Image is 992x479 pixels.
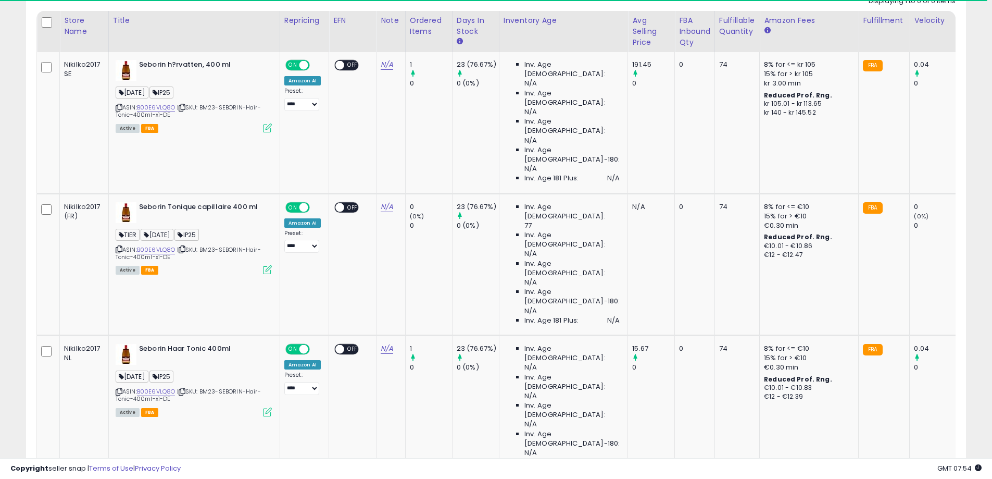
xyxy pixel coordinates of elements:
span: [DATE] [141,229,173,241]
span: Inv. Age [DEMOGRAPHIC_DATA]-180: [524,145,620,164]
div: €0.30 min [764,363,850,372]
span: N/A [524,107,537,117]
span: Inv. Age [DEMOGRAPHIC_DATA]: [524,117,620,136]
span: ON [286,203,299,212]
div: 74 [719,202,751,212]
div: ASIN: [116,202,272,274]
div: 0 [410,79,452,88]
div: 23 (76.67%) [457,60,499,69]
div: Amazon AI [284,76,321,85]
div: Inventory Age [504,15,623,26]
span: N/A [524,278,537,287]
div: ASIN: [116,60,272,131]
div: 0 (0%) [457,363,499,372]
span: OFF [308,203,324,212]
span: 2025-09-10 07:54 GMT [937,463,982,473]
span: N/A [524,363,537,372]
span: IP25 [174,229,199,241]
div: 0 [679,60,707,69]
span: FBA [141,266,159,275]
div: €12 - €12.47 [764,251,850,260]
img: 41amZeG6FDL._SL40_.jpg [116,60,136,81]
a: B00E6VLQ8O [137,103,175,112]
div: Preset: [284,88,321,111]
div: 8% for <= €10 [764,202,850,212]
span: All listings currently available for purchase on Amazon [116,124,140,133]
div: 0 [410,202,452,212]
a: B00E6VLQ8O [137,387,175,396]
div: 0 [914,363,956,372]
b: Reduced Prof. Rng. [764,232,832,241]
span: [DATE] [116,371,148,383]
div: 0 [914,221,956,230]
span: 77 [524,221,532,230]
div: €10.01 - €10.86 [764,242,850,251]
div: kr 105.01 - kr 113.65 [764,100,850,108]
span: ON [286,345,299,354]
span: Inv. Age [DEMOGRAPHIC_DATA]: [524,344,620,363]
span: N/A [524,164,537,174]
span: IP25 [149,87,174,99]
div: 0.04 [914,344,956,353]
div: 74 [719,344,751,353]
div: 0 (0%) [457,221,499,230]
div: Fulfillable Quantity [719,15,755,37]
div: 15% for > €10 [764,353,850,363]
b: Seborin h?rvatten, 400 ml [139,60,266,72]
div: 8% for <= kr 105 [764,60,850,69]
div: 0 [679,344,707,353]
b: Seborin Haar Tonic 400ml [139,344,266,357]
small: FBA [863,202,882,214]
span: N/A [607,316,620,325]
span: ON [286,61,299,70]
span: Inv. Age [DEMOGRAPHIC_DATA]: [524,89,620,107]
div: Amazon AI [284,218,321,228]
a: N/A [381,343,393,354]
div: 0 [632,363,674,372]
a: Privacy Policy [135,463,181,473]
span: FBA [141,408,159,417]
div: Amazon AI [284,360,321,370]
div: 15.67 [632,344,674,353]
div: 0 [914,79,956,88]
div: 15% for > €10 [764,212,850,221]
b: Seborin Tonique capillaire 400 ml [139,202,266,215]
span: Inv. Age [DEMOGRAPHIC_DATA]: [524,230,620,249]
div: 1 [410,60,452,69]
div: kr 140 - kr 145.52 [764,108,850,117]
div: 0 [914,202,956,212]
span: Inv. Age 181 Plus: [524,174,579,183]
div: 8% for <= €10 [764,344,850,353]
span: N/A [524,79,537,88]
small: FBA [863,60,882,71]
div: Store Name [64,15,104,37]
span: | SKU: BM23-SEBORIN-Hair-Tonic-400ml-x1-DE [116,387,261,403]
div: ASIN: [116,344,272,415]
div: 74 [719,60,751,69]
div: 0 [410,363,452,372]
span: Inv. Age [DEMOGRAPHIC_DATA]: [524,259,620,278]
span: OFF [308,345,324,354]
small: (0%) [410,212,424,220]
div: Preset: [284,372,321,395]
div: FBA inbound Qty [679,15,710,48]
span: N/A [524,391,537,401]
div: Ordered Items [410,15,448,37]
div: Avg Selling Price [632,15,670,48]
div: 23 (76.67%) [457,202,499,212]
div: €0.30 min [764,221,850,230]
small: (0%) [914,212,928,220]
div: 0 (0%) [457,79,499,88]
span: OFF [344,203,361,212]
a: Terms of Use [89,463,133,473]
div: 0 [632,79,674,88]
div: Title [113,15,275,26]
span: N/A [524,136,537,145]
div: 23 (76.67%) [457,344,499,353]
span: [DATE] [116,87,148,99]
b: Reduced Prof. Rng. [764,91,832,100]
div: 0 [679,202,707,212]
span: N/A [524,306,537,316]
span: N/A [607,174,620,183]
div: N/A [632,202,667,212]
